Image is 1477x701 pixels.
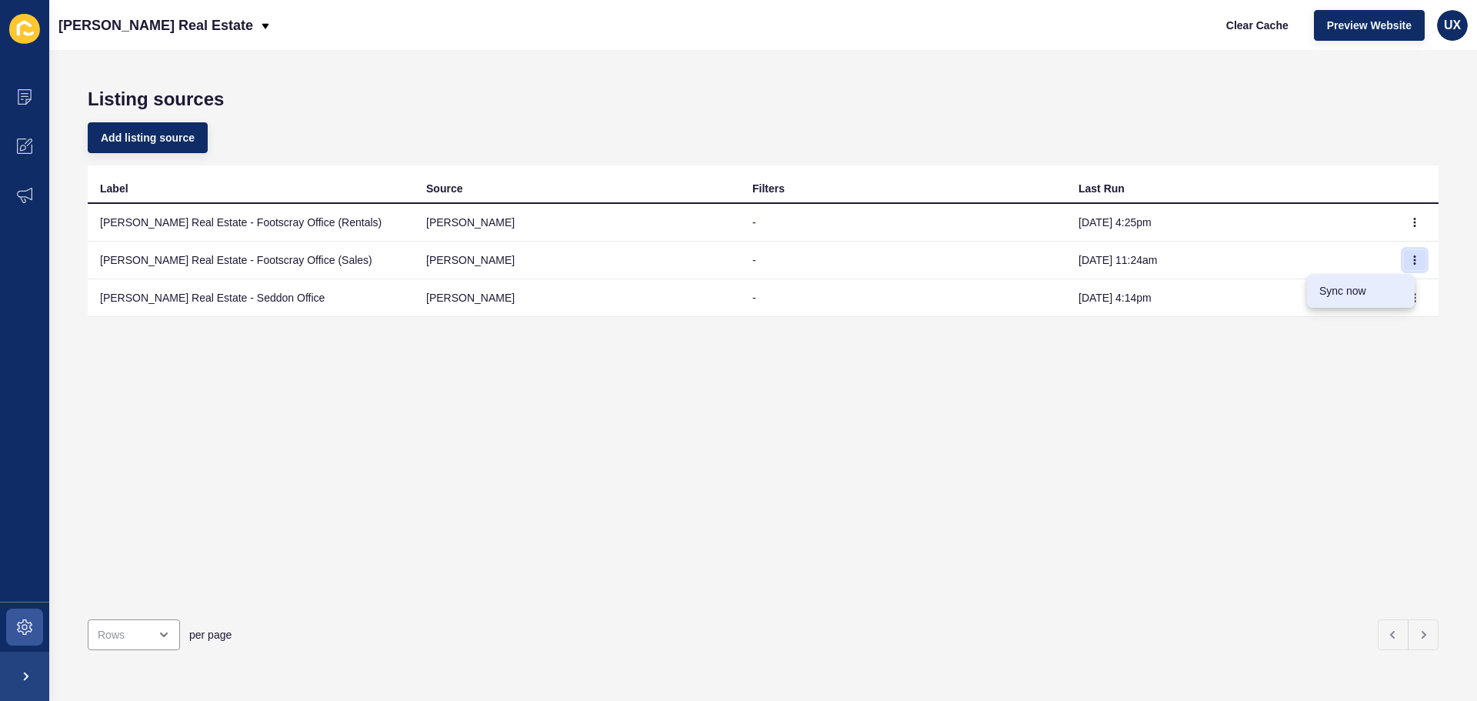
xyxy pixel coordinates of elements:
[740,279,1066,317] td: -
[414,279,740,317] td: [PERSON_NAME]
[58,6,253,45] p: [PERSON_NAME] Real Estate
[1079,181,1125,196] div: Last Run
[752,181,785,196] div: Filters
[1213,10,1302,41] button: Clear Cache
[1444,18,1461,33] span: UX
[88,279,414,317] td: [PERSON_NAME] Real Estate - Seddon Office
[189,627,232,643] span: per page
[1327,18,1412,33] span: Preview Website
[414,242,740,279] td: [PERSON_NAME]
[414,204,740,242] td: [PERSON_NAME]
[100,181,128,196] div: Label
[1226,18,1289,33] span: Clear Cache
[88,88,1439,110] h1: Listing sources
[88,122,208,153] button: Add listing source
[740,204,1066,242] td: -
[1314,10,1425,41] button: Preview Website
[88,204,414,242] td: [PERSON_NAME] Real Estate - Footscray Office (Rentals)
[1307,274,1415,308] a: Sync now
[1066,242,1392,279] td: [DATE] 11:24am
[1066,204,1392,242] td: [DATE] 4:25pm
[740,242,1066,279] td: -
[101,130,195,145] span: Add listing source
[1066,279,1392,317] td: [DATE] 4:14pm
[426,181,462,196] div: Source
[88,242,414,279] td: [PERSON_NAME] Real Estate - Footscray Office (Sales)
[88,619,180,650] div: open menu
